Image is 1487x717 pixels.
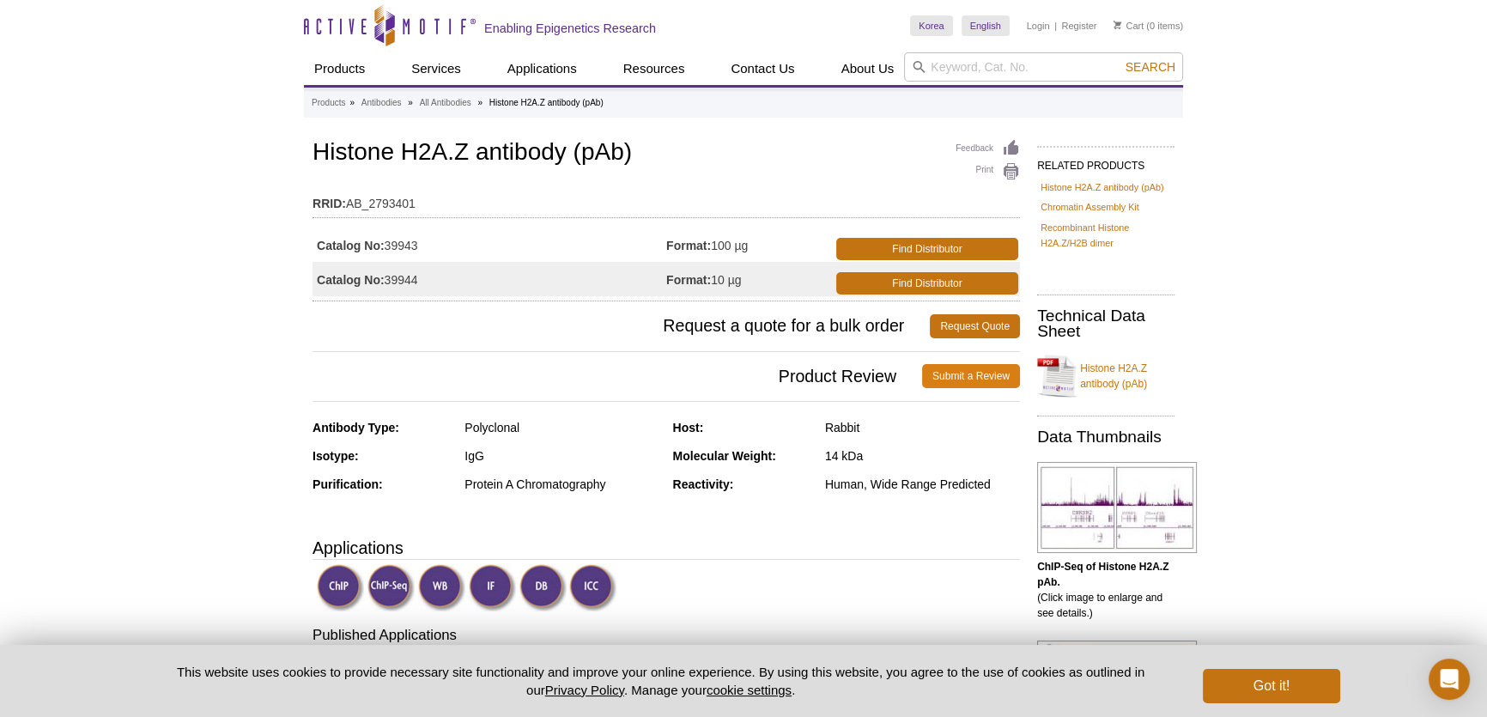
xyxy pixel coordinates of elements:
strong: Format: [666,272,711,288]
h2: RELATED PRODUCTS [1037,146,1174,177]
li: Histone H2A.Z antibody (pAb) [489,98,604,107]
img: Immunocytochemistry Validated [569,564,616,611]
div: 14 kDa [825,448,1020,464]
button: Got it! [1203,669,1340,703]
strong: Catalog No: [317,272,385,288]
img: Histone H2A.Z antibody (pAb) tested by ChIP-Seq. [1037,462,1197,553]
span: Request a quote for a bulk order [313,314,930,338]
li: (0 items) [1114,15,1183,36]
span: Product Review [313,364,922,388]
td: 10 µg [666,262,833,296]
a: Contact Us [720,52,804,85]
strong: Host: [673,421,704,434]
a: Feedback [956,139,1020,158]
a: Histone H2A.Z antibody (pAb) [1037,350,1174,402]
a: Login [1027,20,1050,32]
li: » [349,98,355,107]
h3: Published Applications [313,625,1020,649]
div: Human, Wide Range Predicted [825,477,1020,492]
td: 39943 [313,228,666,262]
a: Find Distributor [836,238,1018,260]
img: Western Blot Validated [418,564,465,611]
td: 39944 [313,262,666,296]
a: Submit a Review [922,364,1020,388]
a: Products [304,52,375,85]
div: IgG [464,448,659,464]
h1: Histone H2A.Z antibody (pAb) [313,139,1020,168]
a: Chromatin Assembly Kit [1041,199,1139,215]
td: 100 µg [666,228,833,262]
h3: Applications [313,535,1020,561]
h2: Enabling Epigenetics Research [484,21,656,36]
strong: Reactivity: [673,477,734,491]
a: Recombinant Histone H2A.Z/H2B dimer [1041,220,1171,251]
button: Search [1120,59,1180,75]
a: English [962,15,1010,36]
a: Applications [497,52,587,85]
strong: Antibody Type: [313,421,399,434]
img: Your Cart [1114,21,1121,29]
h2: Data Thumbnails [1037,429,1174,445]
span: Search [1126,60,1175,74]
a: Request Quote [930,314,1020,338]
a: Products [312,95,345,111]
strong: RRID: [313,196,346,211]
div: Rabbit [825,420,1020,435]
a: Find Distributor [836,272,1018,295]
a: Histone H2A.Z antibody (pAb) [1041,179,1163,195]
button: cookie settings [707,683,792,697]
p: (Click image to enlarge and see details.) [1037,559,1174,621]
a: Resources [613,52,695,85]
a: Privacy Policy [545,683,624,697]
a: All Antibodies [420,95,471,111]
strong: Molecular Weight: [673,449,776,463]
img: ChIP Validated [317,564,364,611]
a: Cart [1114,20,1144,32]
p: This website uses cookies to provide necessary site functionality and improve your online experie... [147,663,1174,699]
h2: Technical Data Sheet [1037,308,1174,339]
a: Print [956,162,1020,181]
div: Open Intercom Messenger [1429,659,1470,700]
a: Antibodies [361,95,402,111]
strong: Format: [666,238,711,253]
li: » [408,98,413,107]
a: Services [401,52,471,85]
div: Polyclonal [464,420,659,435]
img: Dot Blot Validated [519,564,567,611]
li: » [477,98,483,107]
strong: Isotype: [313,449,359,463]
b: ChIP-Seq of Histone H2A.Z pAb. [1037,561,1168,588]
a: Korea [910,15,952,36]
li: | [1054,15,1057,36]
a: Register [1061,20,1096,32]
a: About Us [831,52,905,85]
strong: Purification: [313,477,383,491]
img: ChIP-Seq Validated [367,564,415,611]
img: Immunofluorescence Validated [469,564,516,611]
div: Protein A Chromatography [464,477,659,492]
td: AB_2793401 [313,185,1020,213]
strong: Catalog No: [317,238,385,253]
input: Keyword, Cat. No. [904,52,1183,82]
